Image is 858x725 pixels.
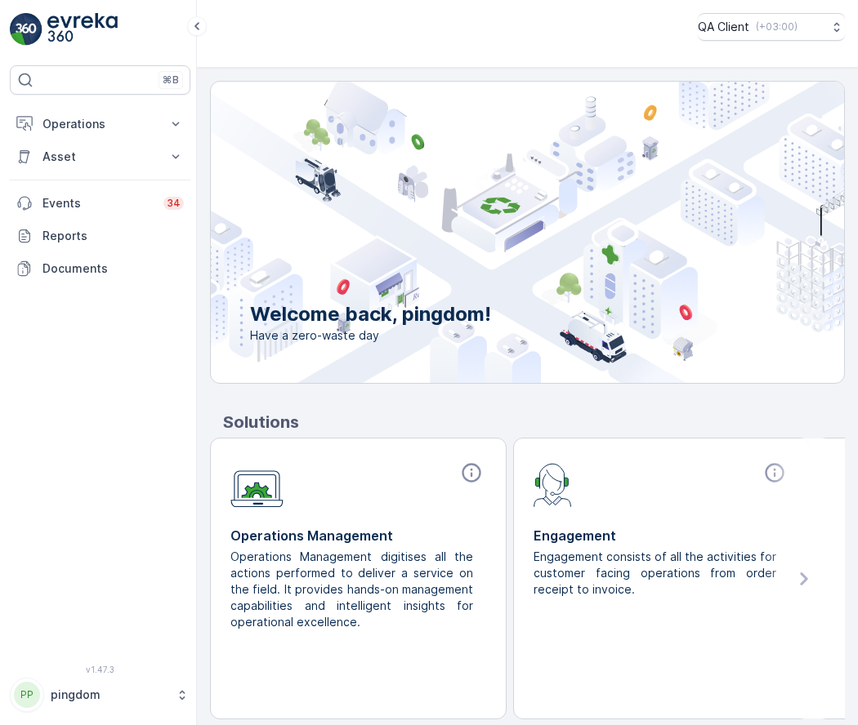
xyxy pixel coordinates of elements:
p: QA Client [698,19,749,35]
p: pingdom [51,687,168,703]
button: Asset [10,140,190,173]
p: Operations Management [230,526,486,545]
a: Documents [10,252,190,285]
p: 34 [167,197,181,210]
p: Operations [42,116,158,132]
span: v 1.47.3 [10,665,190,674]
p: Operations Management digitises all the actions performed to deliver a service on the field. It p... [230,549,473,630]
p: Documents [42,260,184,277]
img: module-icon [534,461,572,507]
a: Events34 [10,187,190,220]
span: Have a zero-waste day [250,327,491,344]
img: city illustration [137,82,844,383]
img: module-icon [230,461,284,508]
p: Solutions [223,410,845,434]
p: Welcome back, pingdom! [250,301,491,327]
p: Engagement consists of all the activities for customer facing operations from order receipt to in... [534,549,776,598]
img: logo_light-DOdMpM7g.png [47,13,118,46]
div: PP [14,682,40,708]
p: ⌘B [163,73,179,87]
button: Operations [10,108,190,140]
p: Reports [42,228,184,244]
button: QA Client(+03:00) [698,13,845,41]
p: Engagement [534,526,789,545]
p: Asset [42,149,158,165]
p: Events [42,195,154,211]
img: logo [10,13,42,46]
a: Reports [10,220,190,252]
p: ( +03:00 ) [756,20,798,33]
button: PPpingdom [10,678,190,712]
